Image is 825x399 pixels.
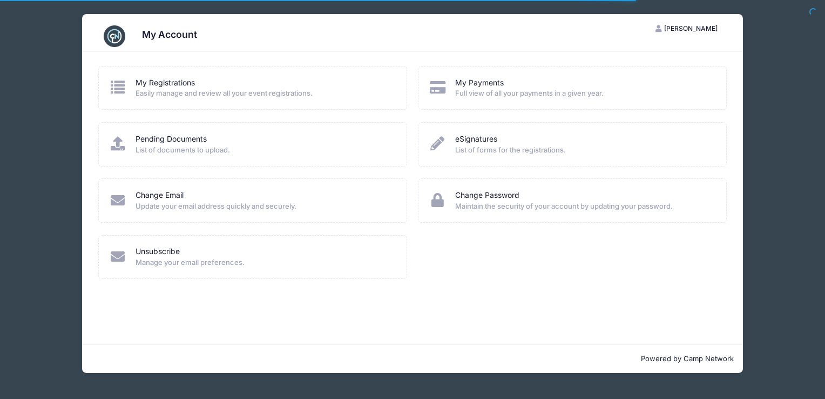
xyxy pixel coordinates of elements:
a: My Payments [455,77,504,89]
span: Manage your email preferences. [136,257,393,268]
button: [PERSON_NAME] [646,19,727,38]
span: Easily manage and review all your event registrations. [136,88,393,99]
a: eSignatures [455,134,497,145]
span: Update your email address quickly and securely. [136,201,393,212]
span: Maintain the security of your account by updating your password. [455,201,712,212]
span: Full view of all your payments in a given year. [455,88,712,99]
span: List of forms for the registrations. [455,145,712,156]
p: Powered by Camp Network [91,354,734,364]
h3: My Account [142,29,197,40]
a: Pending Documents [136,134,207,145]
span: [PERSON_NAME] [664,24,718,32]
img: CampNetwork [104,25,125,47]
span: List of documents to upload. [136,145,393,156]
a: My Registrations [136,77,195,89]
a: Change Password [455,190,519,201]
a: Unsubscribe [136,246,180,257]
a: Change Email [136,190,184,201]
